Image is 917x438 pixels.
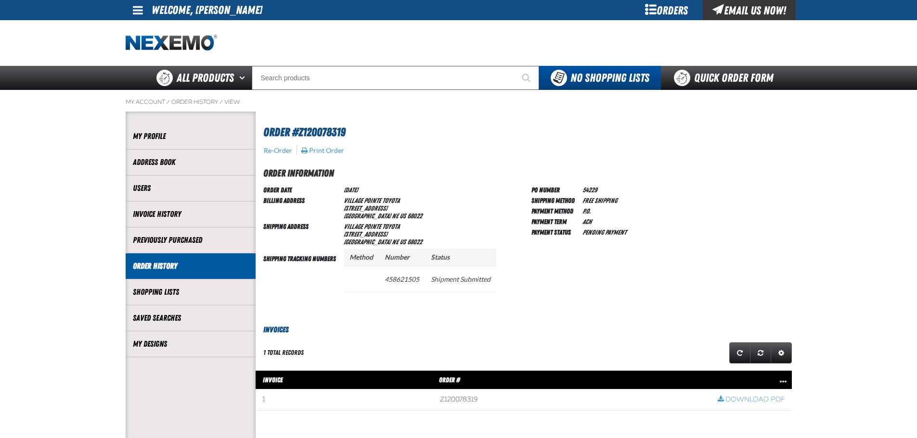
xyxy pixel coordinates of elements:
td: Shipment Submitted [425,266,496,292]
a: Order History [133,261,248,272]
a: Download PDF row action [718,395,785,404]
td: Payment Term [531,216,579,226]
td: Shipping Method [531,195,579,205]
a: View [224,98,240,106]
input: Search [252,66,539,90]
td: Payment Method [531,205,579,216]
a: Home [126,35,217,51]
span: [GEOGRAPHIC_DATA] [344,238,391,246]
span: [DATE] [344,186,358,194]
button: You do not have available Shopping Lists. Open to Create a New List [539,66,661,90]
span: Village Pointe Toyota [344,223,400,230]
td: Order Date [263,184,340,195]
th: Status [425,249,496,266]
a: Saved Searches [133,313,248,324]
td: Billing Address [263,195,340,221]
td: 458621505 [379,266,425,292]
td: 1 [256,389,434,411]
a: Invoice History [133,209,248,220]
a: Order History [171,98,218,106]
span: / [220,98,223,106]
th: Method [344,249,379,266]
h2: Order Information [263,166,792,180]
span: All Products [177,69,234,87]
button: Open All Products pages [236,66,252,90]
span: / [167,98,170,106]
button: Start Searching [515,66,539,90]
img: Nexemo logo [126,35,217,51]
span: P.O. [582,207,591,215]
td: PO Number [531,184,579,195]
a: My Account [126,98,165,106]
bdo: 68022 [407,238,422,246]
span: Order # [439,376,460,384]
td: Payment Status [531,226,579,237]
span: NE [392,238,398,246]
nav: Breadcrumbs [126,98,792,106]
span: Invoice [263,376,283,384]
span: US [400,212,406,220]
span: [STREET_ADDRESS] [344,204,387,212]
button: Print Order [301,146,345,155]
th: Number [379,249,425,266]
a: My Designs [133,338,248,350]
a: Users [133,183,248,194]
span: [GEOGRAPHIC_DATA] [344,212,391,220]
a: Reset grid action [750,342,771,363]
span: 54229 [582,186,597,194]
button: Re-Order [263,146,293,155]
a: Shopping Lists [133,287,248,298]
span: [STREET_ADDRESS] [344,230,387,238]
a: Expand or Collapse Grid Settings [771,342,792,363]
span: US [400,238,406,246]
div: 1 total records [263,348,304,357]
th: Row actions [711,370,792,389]
span: Free Shipping [582,197,617,204]
h3: Invoices [256,324,792,336]
span: Village Pointe Toyota [344,197,400,204]
span: NE [392,212,398,220]
span: Pending payment [582,228,626,236]
a: Quick Order Form [661,66,791,90]
a: Address Book [133,157,248,168]
span: No Shopping Lists [570,71,649,85]
td: Shipping Address [263,221,340,247]
td: Z120078319 [433,389,710,411]
td: Shipping Tracking Numbers [263,247,340,309]
span: Order #Z120078319 [263,125,346,139]
a: My Profile [133,131,248,142]
a: Refresh grid action [729,342,750,363]
span: ACH [582,218,592,225]
bdo: 68022 [407,212,422,220]
a: Previously Purchased [133,235,248,246]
